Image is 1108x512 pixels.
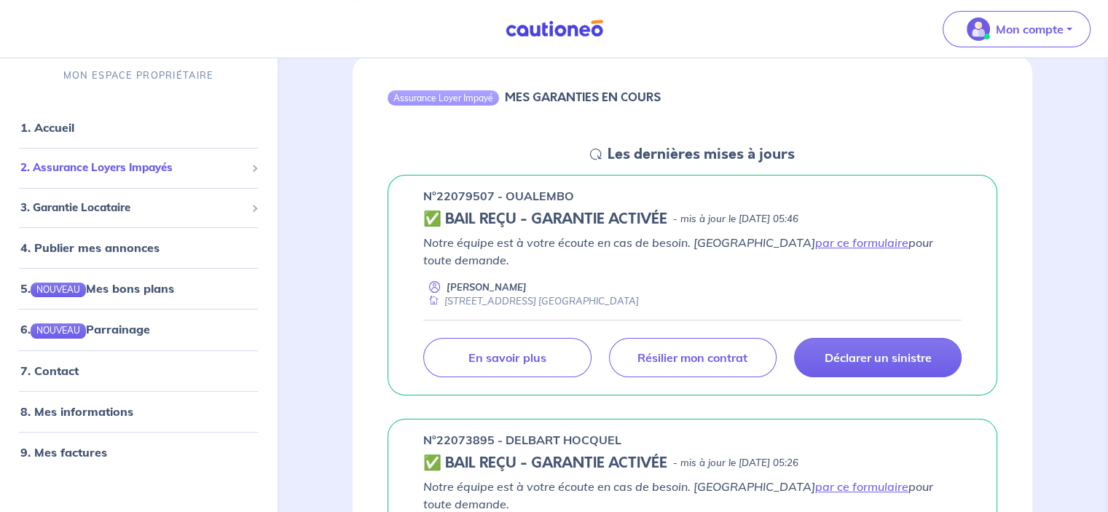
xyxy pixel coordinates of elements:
[794,338,962,377] a: Déclarer un sinistre
[468,350,546,365] p: En savoir plus
[6,356,271,385] div: 7. Contact
[20,323,150,337] a: 6.NOUVEAUParrainage
[609,338,777,377] a: Résilier mon contrat
[943,11,1091,47] button: illu_account_valid_menu.svgMon compte
[20,159,245,176] span: 2. Assurance Loyers Impayés
[20,445,107,460] a: 9. Mes factures
[6,315,271,344] div: 6.NOUVEAUParrainage
[388,90,499,105] div: Assurance Loyer Impayé
[637,350,747,365] p: Résilier mon contrat
[423,210,962,228] div: state: CONTRACT-VALIDATED, Context: ,MAYBE-CERTIFICATE,,LESSOR-DOCUMENTS,IS-ODEALIM
[815,479,908,494] a: par ce formulaire
[6,397,271,426] div: 8. Mes informations
[6,274,271,303] div: 5.NOUVEAUMes bons plans
[63,68,213,82] p: MON ESPACE PROPRIÉTAIRE
[423,234,962,269] p: Notre équipe est à votre écoute en cas de besoin. [GEOGRAPHIC_DATA] pour toute demande.
[20,363,79,378] a: 7. Contact
[815,235,908,250] a: par ce formulaire
[824,350,931,365] p: Déclarer un sinistre
[6,194,271,222] div: 3. Garantie Locataire
[423,454,667,472] h5: ✅ BAIL REÇU - GARANTIE ACTIVÉE
[608,146,795,163] h5: Les dernières mises à jours
[673,212,798,227] p: - mis à jour le [DATE] 05:46
[6,154,271,182] div: 2. Assurance Loyers Impayés
[20,281,174,296] a: 5.NOUVEAUMes bons plans
[423,431,621,449] p: n°22073895 - DELBART HOCQUEL
[996,20,1064,38] p: Mon compte
[20,404,133,419] a: 8. Mes informations
[673,456,798,470] p: - mis à jour le [DATE] 05:26
[6,233,271,262] div: 4. Publier mes annonces
[423,294,639,308] div: [STREET_ADDRESS] [GEOGRAPHIC_DATA]
[423,187,574,205] p: n°22079507 - OUALEMBO
[20,240,160,255] a: 4. Publier mes annonces
[6,113,271,142] div: 1. Accueil
[423,338,591,377] a: En savoir plus
[505,90,661,104] h6: MES GARANTIES EN COURS
[20,200,245,216] span: 3. Garantie Locataire
[423,210,667,228] h5: ✅ BAIL REÇU - GARANTIE ACTIVÉE
[6,438,271,467] div: 9. Mes factures
[447,280,527,294] p: [PERSON_NAME]
[20,120,74,135] a: 1. Accueil
[967,17,990,41] img: illu_account_valid_menu.svg
[500,20,609,38] img: Cautioneo
[423,454,962,472] div: state: CONTRACT-VALIDATED, Context: ,MAYBE-CERTIFICATE,,LESSOR-DOCUMENTS,IS-ODEALIM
